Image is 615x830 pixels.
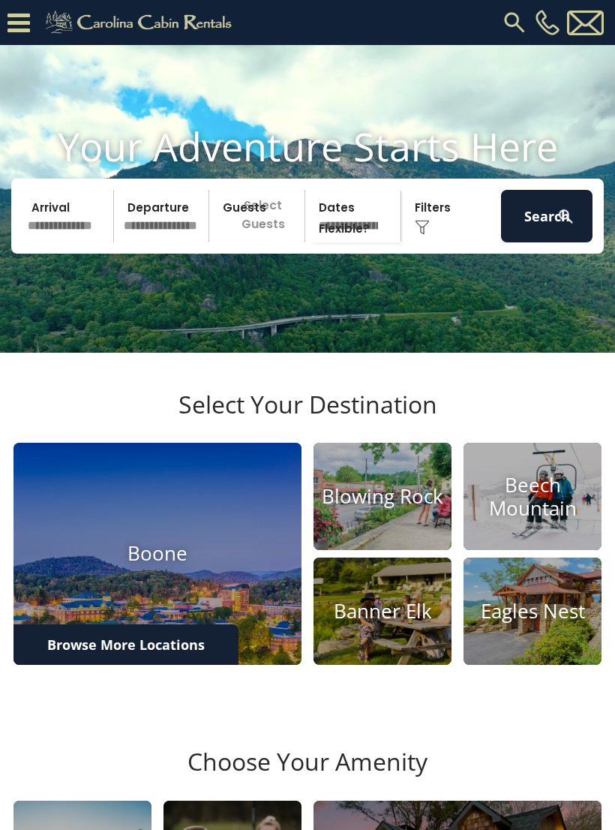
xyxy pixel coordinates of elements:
[501,9,528,36] img: search-regular.svg
[11,390,604,443] h3: Select Your Destination
[556,207,575,226] img: search-regular-white.png
[13,543,301,566] h4: Boone
[13,443,301,665] a: Boone
[313,443,451,550] a: Blowing Rock
[501,190,592,242] button: Search
[532,10,563,35] a: [PHONE_NUMBER]
[313,558,451,665] a: Banner Elk
[415,220,430,235] img: filter--v1.png
[313,485,451,508] h4: Blowing Rock
[463,600,601,623] h4: Eagles Nest
[11,123,604,170] h1: Your Adventure Starts Here
[463,558,601,665] a: Eagles Nest
[13,624,238,665] a: Browse More Locations
[313,600,451,623] h4: Banner Elk
[37,8,244,38] img: Khaki-logo.png
[463,443,601,550] a: Beech Mountain
[463,474,601,520] h4: Beech Mountain
[214,190,304,242] p: Select Guests
[11,747,604,800] h3: Choose Your Amenity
